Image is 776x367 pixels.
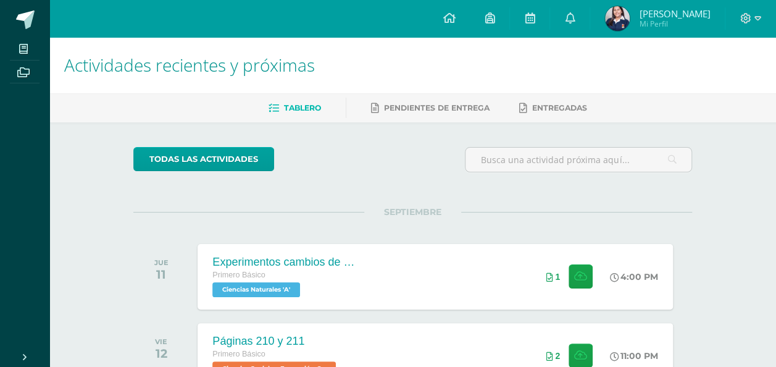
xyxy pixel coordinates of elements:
div: 12 [155,346,167,361]
span: SEPTIEMBRE [364,206,461,217]
span: [PERSON_NAME] [639,7,710,20]
a: Entregadas [519,98,587,118]
span: Primero Básico [212,350,265,358]
div: 11 [154,267,169,282]
div: Experimentos cambios de estado de la materia [212,256,361,269]
span: Ciencias Naturales 'A' [212,282,300,297]
div: 4:00 PM [610,271,658,282]
div: Páginas 210 y 211 [212,335,339,348]
img: c1a9de5de21c7acfc714423c9065ae1d.png [605,6,630,31]
a: todas las Actividades [133,147,274,171]
span: 2 [555,351,560,361]
div: Archivos entregados [546,272,560,282]
span: Tablero [284,103,321,112]
div: JUE [154,258,169,267]
a: Tablero [269,98,321,118]
div: VIE [155,337,167,346]
input: Busca una actividad próxima aquí... [465,148,691,172]
a: Pendientes de entrega [371,98,490,118]
span: 1 [555,272,560,282]
div: 11:00 PM [610,350,658,361]
span: Primero Básico [212,271,265,279]
div: Archivos entregados [546,351,560,361]
span: Mi Perfil [639,19,710,29]
span: Pendientes de entrega [384,103,490,112]
span: Actividades recientes y próximas [64,53,315,77]
span: Entregadas [532,103,587,112]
